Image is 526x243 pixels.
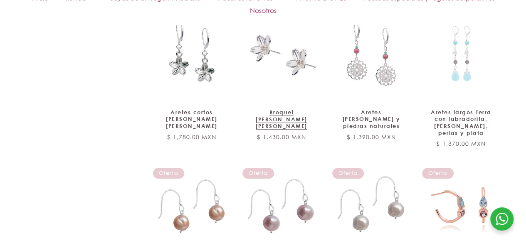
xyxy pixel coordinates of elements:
span: Nosotros [250,6,277,15]
a: Broquel [PERSON_NAME] [PERSON_NAME] [247,109,316,130]
a: Aretes cortos [PERSON_NAME] [PERSON_NAME] [157,109,226,130]
a: Aretes largos Terra con labradorita, [PERSON_NAME], perlas y plata [427,109,496,137]
a: Aretes [PERSON_NAME] y piedras naturales [337,109,406,130]
a: Nosotros [242,4,285,17]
